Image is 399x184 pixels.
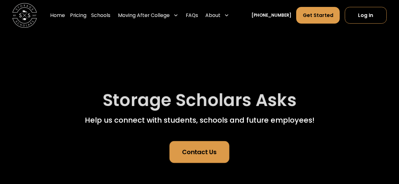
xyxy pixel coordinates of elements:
[70,7,86,24] a: Pricing
[251,12,291,19] a: [PHONE_NUMBER]
[50,7,65,24] a: Home
[118,12,170,19] div: Moving After College
[85,114,314,125] div: Help us connect with students, schools and future employees!
[115,7,181,24] div: Moving After College
[182,148,217,157] div: Contact Us
[205,12,220,19] div: About
[103,91,296,110] h1: Storage Scholars Asks
[12,3,37,28] img: Storage Scholars main logo
[296,7,340,24] a: Get Started
[203,7,232,24] div: About
[12,3,37,28] a: home
[169,141,229,163] a: Contact Us
[91,7,110,24] a: Schools
[345,7,387,24] a: Log In
[186,7,198,24] a: FAQs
